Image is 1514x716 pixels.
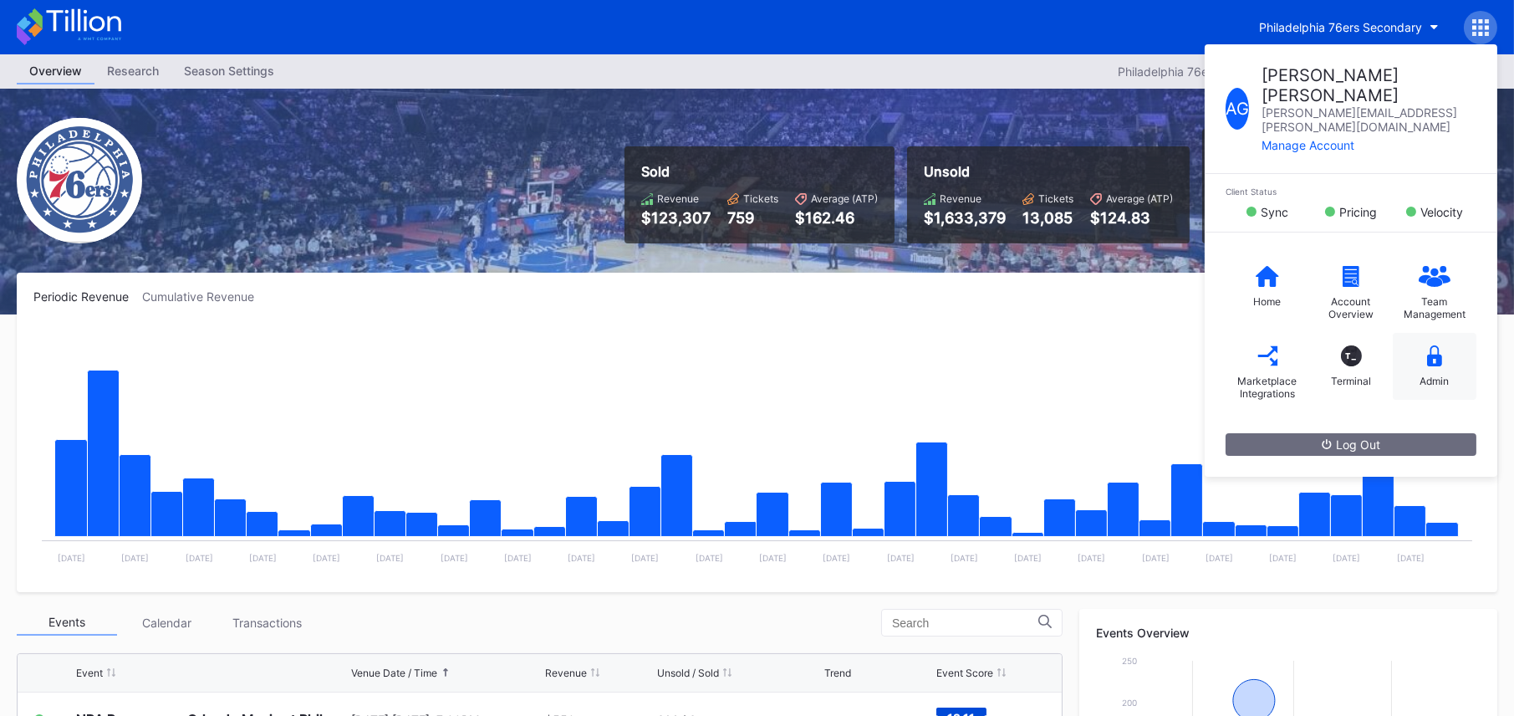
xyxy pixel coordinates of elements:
div: Average (ATP) [811,192,878,205]
div: Revenue [657,192,699,205]
div: Tickets [1038,192,1073,205]
div: Client Status [1226,187,1476,197]
text: [DATE] [1206,553,1233,563]
a: Season Settings [171,59,287,84]
text: 200 [1122,698,1137,708]
div: Events [17,610,117,636]
a: Overview [17,59,94,84]
text: [DATE] [58,553,85,563]
div: Velocity [1420,205,1463,219]
div: 13,085 [1022,209,1073,227]
text: [DATE] [441,553,468,563]
text: [DATE] [1014,553,1042,563]
div: $1,633,379 [924,209,1006,227]
text: [DATE] [632,553,660,563]
text: [DATE] [1397,553,1425,563]
div: Tickets [743,192,778,205]
div: Pricing [1339,205,1377,219]
div: Events Overview [1096,626,1481,640]
div: T_ [1341,345,1362,366]
text: [DATE] [568,553,595,563]
button: Log Out [1226,433,1476,456]
div: Cumulative Revenue [142,289,268,304]
text: [DATE] [696,553,723,563]
div: Trend [824,667,851,679]
div: [PERSON_NAME] [PERSON_NAME] [1262,65,1476,105]
text: 250 [1122,656,1137,666]
text: [DATE] [887,553,915,563]
div: Season Settings [171,59,287,83]
text: [DATE] [1269,553,1297,563]
text: [DATE] [1333,553,1361,563]
div: Event [76,667,103,679]
text: [DATE] [1078,553,1105,563]
img: Philadelphia_76ers.png [17,118,142,243]
div: Transactions [217,610,318,636]
div: Event Score [936,667,993,679]
div: Philadelphia 76ers Secondary 2025 [1118,64,1313,79]
a: Research [94,59,171,84]
input: Search [892,616,1038,630]
text: [DATE] [951,553,978,563]
div: Home [1254,295,1282,308]
text: [DATE] [504,553,532,563]
text: [DATE] [823,553,850,563]
div: Unsold / Sold [657,667,719,679]
div: 759 [727,209,778,227]
text: [DATE] [376,553,404,563]
svg: Chart title [33,325,1481,575]
div: Sold [641,163,878,180]
text: [DATE] [1142,553,1170,563]
div: Research [94,59,171,83]
div: Periodic Revenue [33,289,142,304]
div: Account Overview [1318,295,1384,320]
div: Sync [1261,205,1288,219]
div: Calendar [117,610,217,636]
text: [DATE] [313,553,340,563]
div: Admin [1420,375,1450,387]
div: Terminal [1331,375,1371,387]
button: Philadelphia 76ers Secondary 2025 [1109,60,1338,83]
text: [DATE] [121,553,149,563]
div: Revenue [940,192,981,205]
div: A G [1226,88,1249,130]
text: [DATE] [759,553,787,563]
div: $162.46 [795,209,878,227]
div: $123,307 [641,209,711,227]
div: Marketplace Integrations [1234,375,1301,400]
button: Philadelphia 76ers Secondary [1246,12,1451,43]
div: [PERSON_NAME][EMAIL_ADDRESS][PERSON_NAME][DOMAIN_NAME] [1262,105,1476,134]
div: Philadelphia 76ers Secondary [1259,20,1422,34]
div: $124.83 [1090,209,1173,227]
text: [DATE] [186,553,213,563]
div: Manage Account [1262,138,1476,152]
text: [DATE] [249,553,277,563]
div: Log Out [1322,437,1380,452]
div: Unsold [924,163,1173,180]
div: Revenue [545,667,587,679]
div: Average (ATP) [1106,192,1173,205]
div: Team Management [1401,295,1468,320]
div: Venue Date / Time [351,667,437,679]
